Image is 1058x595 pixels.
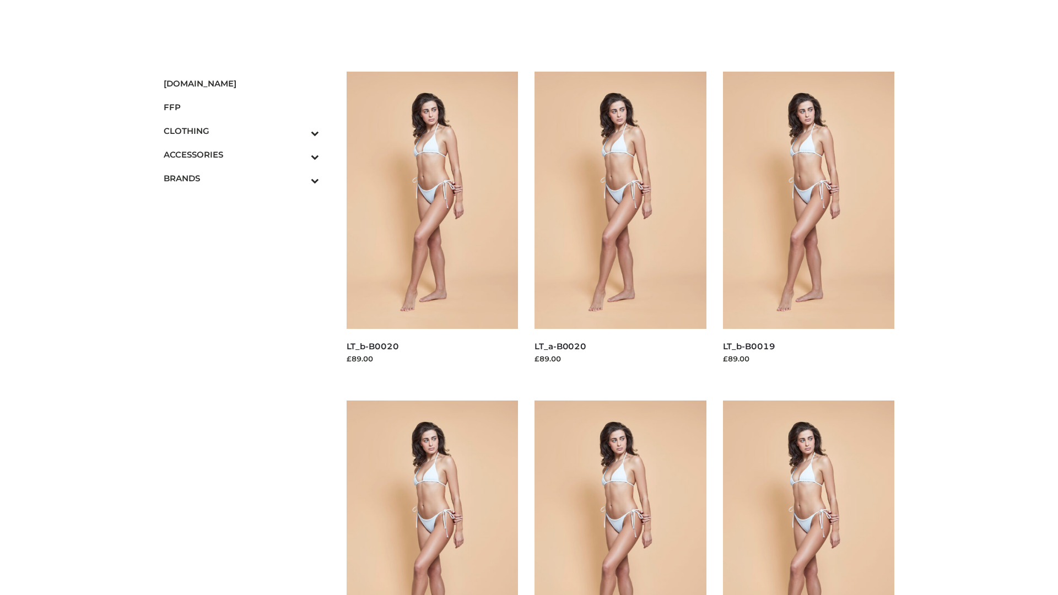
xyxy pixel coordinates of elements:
[723,366,764,375] a: Read more
[347,353,519,364] div: £89.00
[164,125,319,137] span: CLOTHING
[164,119,319,143] a: CLOTHINGToggle Submenu
[164,172,319,185] span: BRANDS
[280,143,319,166] button: Toggle Submenu
[164,148,319,161] span: ACCESSORIES
[164,77,319,90] span: [DOMAIN_NAME]
[858,25,877,33] a: £0.00
[347,341,399,351] a: LT_b-B0020
[206,25,244,33] a: Test5
[723,341,775,351] a: LT_b-B0019
[858,25,862,33] span: £
[535,353,706,364] div: £89.00
[164,101,319,113] span: FFP
[280,166,319,190] button: Toggle Submenu
[164,95,319,119] a: FFP
[280,119,319,143] button: Toggle Submenu
[164,143,319,166] a: ACCESSORIESToggle Submenu
[472,7,637,51] img: Schmodel Admin 964
[164,166,319,190] a: BRANDSToggle Submenu
[164,72,319,95] a: [DOMAIN_NAME]
[347,366,387,375] a: Read more
[535,366,575,375] a: Read more
[535,341,586,351] a: LT_a-B0020
[723,353,895,364] div: £89.00
[858,25,877,33] bdi: 0.00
